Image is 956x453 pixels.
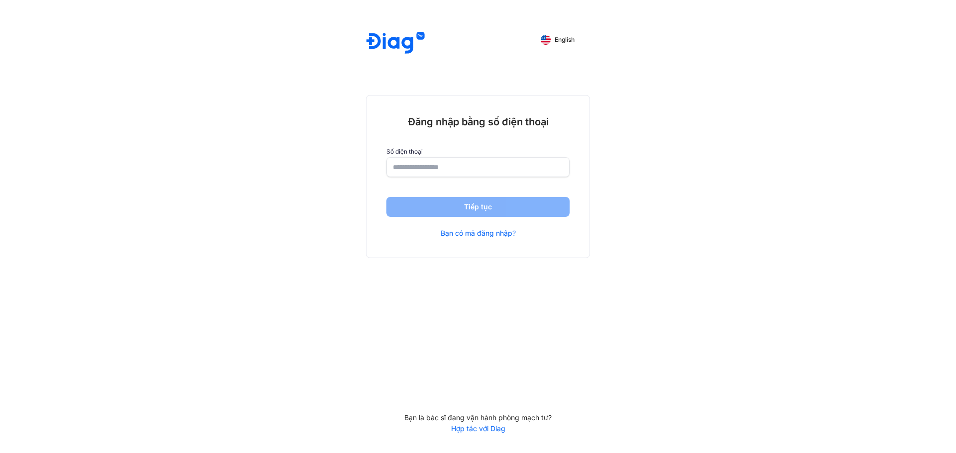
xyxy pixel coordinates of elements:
[441,229,516,238] a: Bạn có mã đăng nhập?
[386,115,570,128] div: Đăng nhập bằng số điện thoại
[366,32,425,55] img: logo
[555,36,575,43] span: English
[366,413,590,422] div: Bạn là bác sĩ đang vận hành phòng mạch tư?
[366,424,590,433] a: Hợp tác với Diag
[534,32,582,48] button: English
[541,35,551,45] img: English
[386,148,570,155] label: Số điện thoại
[386,197,570,217] button: Tiếp tục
